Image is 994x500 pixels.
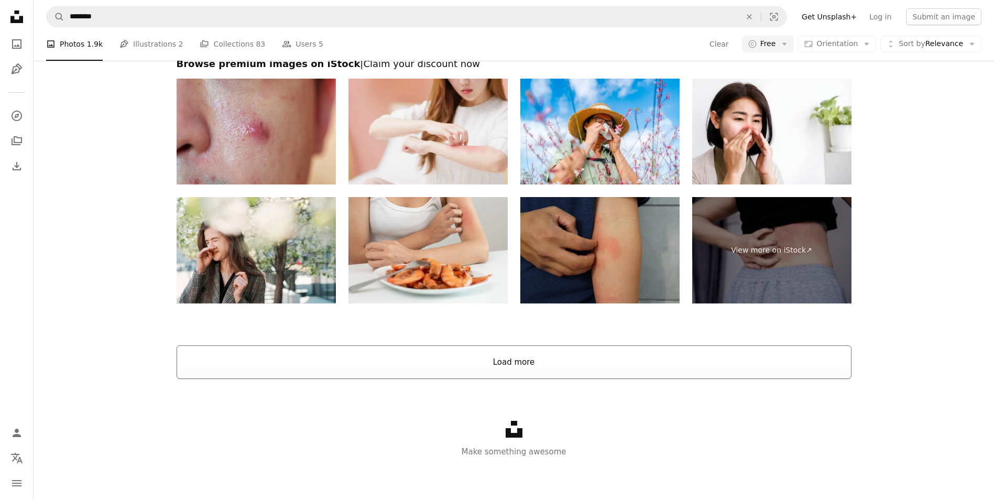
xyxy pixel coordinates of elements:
[6,131,27,151] a: Collections
[46,6,787,27] form: Find visuals sitewide
[360,58,480,69] span: | Claim your discount now
[761,7,787,27] button: Visual search
[738,7,761,27] button: Clear
[256,38,265,50] span: 83
[6,156,27,177] a: Download History
[282,27,323,61] a: Users 5
[520,79,680,185] img: Mature woman has an allergic reaction to flowers pollen
[47,7,64,27] button: Search Unsplash
[899,39,963,49] span: Relevance
[6,473,27,494] button: Menu
[816,39,858,48] span: Orientation
[795,8,863,25] a: Get Unsplash+
[709,36,729,52] button: Clear
[692,79,851,185] img: Sinus Troubles with Asian Woman's Nasal Congestion and Discomfort
[899,39,925,48] span: Sort by
[798,36,876,52] button: Orientation
[520,197,680,303] img: Allergic rash dermatitis eczema skin on forearm of patient.
[742,36,794,52] button: Free
[906,8,981,25] button: Submit an image
[177,197,336,303] img: Springtime allergy. Woman sneezing on the city street
[863,8,898,25] a: Log in
[6,59,27,80] a: Illustrations
[6,34,27,55] a: Photos
[880,36,981,52] button: Sort byRelevance
[6,6,27,29] a: Home — Unsplash
[119,27,183,61] a: Illustrations 2
[34,445,994,458] p: Make something awesome
[692,197,851,303] a: View more on iStock↗
[177,345,851,379] button: Load more
[348,79,508,185] img: asian lady arm skin dry
[6,105,27,126] a: Explore
[179,38,183,50] span: 2
[348,197,508,303] img: food allergies, women have reactions itching and redness after eating shrimp, seafood allergy, it...
[760,39,776,49] span: Free
[177,58,851,70] h2: Browse premium images on iStock
[177,79,336,185] img: Asian man with inflamed acne and dark scar on cheek
[6,422,27,443] a: Log in / Sign up
[200,27,265,61] a: Collections 83
[319,38,323,50] span: 5
[6,448,27,469] button: Language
